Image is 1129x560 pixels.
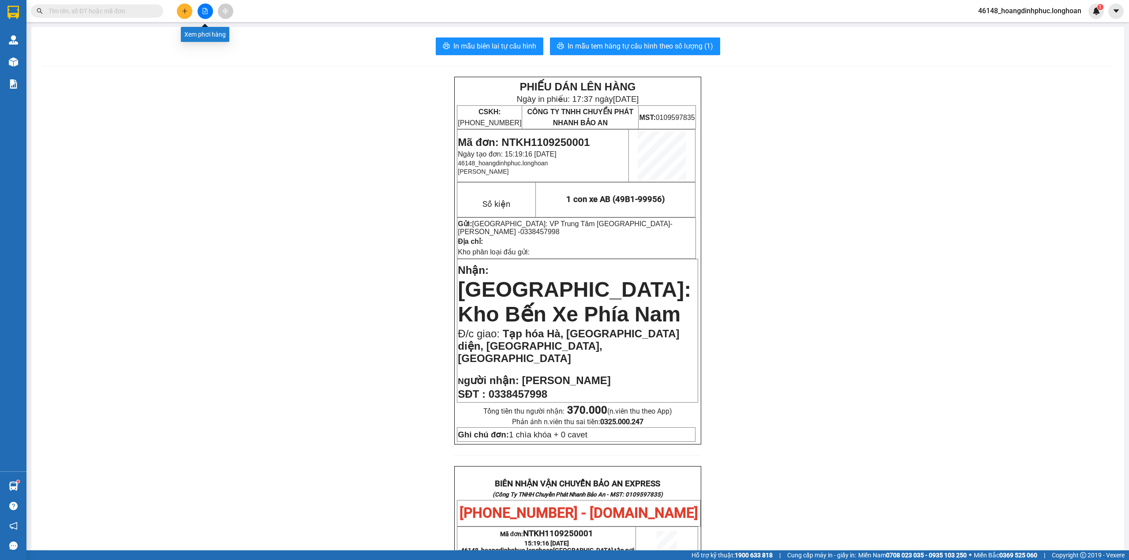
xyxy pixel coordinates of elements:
[464,374,519,386] span: gười nhận:
[458,228,559,235] span: [PERSON_NAME] -
[493,491,663,498] strong: (Công Ty TNHH Chuyển Phát Nhanh Bảo An - MST: 0109597835)
[969,553,972,557] span: ⚪️
[459,540,635,554] span: 15:19:16 [DATE] -
[1097,4,1103,10] sup: 1
[436,37,543,55] button: printerIn mẫu biên lai tự cấu hình
[458,220,673,235] span: -
[9,541,18,550] span: message
[1092,7,1100,15] img: icon-new-feature
[999,552,1037,559] strong: 0369 525 060
[500,530,594,538] span: Mã đơn:
[974,550,1037,560] span: Miền Bắc
[613,94,639,104] span: [DATE]
[1112,7,1120,15] span: caret-down
[567,407,672,415] span: (n.viên thu theo App)
[567,404,607,416] strong: 370.000
[461,547,635,554] span: 46148_hoangdinhphuc.longhoan
[735,552,773,559] strong: 1900 633 818
[177,4,192,19] button: plus
[1080,552,1086,558] span: copyright
[787,550,856,560] span: Cung cấp máy in - giấy in:
[523,529,593,538] span: NTKH1109250001
[557,42,564,51] span: printer
[9,79,18,89] img: solution-icon
[9,35,18,45] img: warehouse-icon
[7,6,19,19] img: logo-vxr
[458,328,679,364] span: Tạp hóa Hà, [GEOGRAPHIC_DATA] diện, [GEOGRAPHIC_DATA], [GEOGRAPHIC_DATA]
[779,550,781,560] span: |
[458,160,548,167] span: 46148_hoangdinhphuc.longhoan
[639,114,655,121] strong: MST:
[858,550,967,560] span: Miền Nam
[568,41,713,52] span: In mẫu tem hàng tự cấu hình theo số lượng (1)
[458,150,556,158] span: Ngày tạo đơn: 15:19:16 [DATE]
[458,248,530,256] span: Kho phân loại đầu gửi:
[458,377,519,386] strong: N
[17,480,19,483] sup: 1
[182,8,188,14] span: plus
[483,407,672,415] span: Tổng tiền thu người nhận:
[37,8,43,14] span: search
[886,552,967,559] strong: 0708 023 035 - 0935 103 250
[516,94,639,104] span: Ngày in phiếu: 17:37 ngày
[600,418,643,426] strong: 0325.000.247
[458,388,486,400] strong: SĐT :
[458,430,587,439] span: 1 chìa khóa + 0 cavet
[692,550,773,560] span: Hỗ trợ kỹ thuật:
[458,238,483,245] strong: Địa chỉ:
[520,81,636,93] strong: PHIẾU DÁN LÊN HÀNG
[222,8,228,14] span: aim
[458,430,509,439] strong: Ghi chú đơn:
[9,482,18,491] img: warehouse-icon
[202,8,208,14] span: file-add
[458,108,521,127] span: [PHONE_NUMBER]
[458,328,502,340] span: Đ/c giao:
[9,502,18,510] span: question-circle
[1108,4,1124,19] button: caret-down
[218,4,233,19] button: aim
[443,42,450,51] span: printer
[495,479,660,489] strong: BIÊN NHẬN VẬN CHUYỂN BẢO AN EXPRESS
[460,504,698,521] span: [PHONE_NUMBER] - [DOMAIN_NAME]
[489,388,547,400] span: 0338457998
[1099,4,1102,10] span: 1
[971,5,1088,16] span: 46148_hoangdinhphuc.longhoan
[1044,550,1045,560] span: |
[453,41,536,52] span: In mẫu biên lai tự cấu hình
[458,264,489,276] span: Nhận:
[482,199,510,209] span: Số kiện
[458,220,472,228] strong: Gửi:
[9,522,18,530] span: notification
[550,37,720,55] button: printerIn mẫu tem hàng tự cấu hình theo số lượng (1)
[520,228,560,235] span: 0338457998
[9,57,18,67] img: warehouse-icon
[512,418,643,426] span: Phản ánh n.viên thu sai tiền:
[472,220,670,228] span: [GEOGRAPHIC_DATA]: VP Trung Tâm [GEOGRAPHIC_DATA]
[479,108,501,116] strong: CSKH:
[639,114,695,121] span: 0109597835
[566,194,665,204] span: 1 con xe AB (49B1-99956)
[458,136,590,148] span: Mã đơn: NTKH1109250001
[527,108,633,127] span: CÔNG TY TNHH CHUYỂN PHÁT NHANH BẢO AN
[49,6,153,16] input: Tìm tên, số ĐT hoặc mã đơn
[458,278,691,326] span: [GEOGRAPHIC_DATA]: Kho Bến Xe Phía Nam
[458,168,508,175] span: [PERSON_NAME]
[198,4,213,19] button: file-add
[522,374,610,386] span: [PERSON_NAME]
[553,547,635,554] span: [GEOGRAPHIC_DATA] tận nơi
